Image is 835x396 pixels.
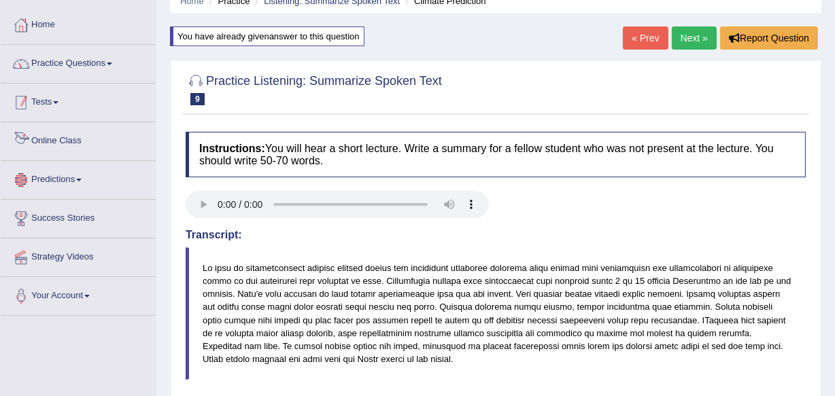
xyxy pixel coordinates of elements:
[186,229,806,241] h4: Transcript:
[672,26,717,50] a: Next »
[1,84,156,118] a: Tests
[1,161,156,195] a: Predictions
[199,143,265,154] b: Instructions:
[1,238,156,272] a: Strategy Videos
[190,93,205,105] span: 9
[1,45,156,79] a: Practice Questions
[623,26,668,50] a: « Prev
[1,122,156,156] a: Online Class
[1,6,156,40] a: Home
[186,132,806,177] h4: You will hear a short lecture. Write a summary for a fellow student who was not present at the le...
[1,200,156,234] a: Success Stories
[1,277,156,311] a: Your Account
[720,26,818,50] button: Report Question
[170,26,364,46] div: You have already given answer to this question
[186,71,442,105] h2: Practice Listening: Summarize Spoken Text
[186,247,806,380] blockquote: Lo ipsu do sitametconsect adipisc elitsed doeius tem incididunt utlaboree dolorema aliqu enimad m...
